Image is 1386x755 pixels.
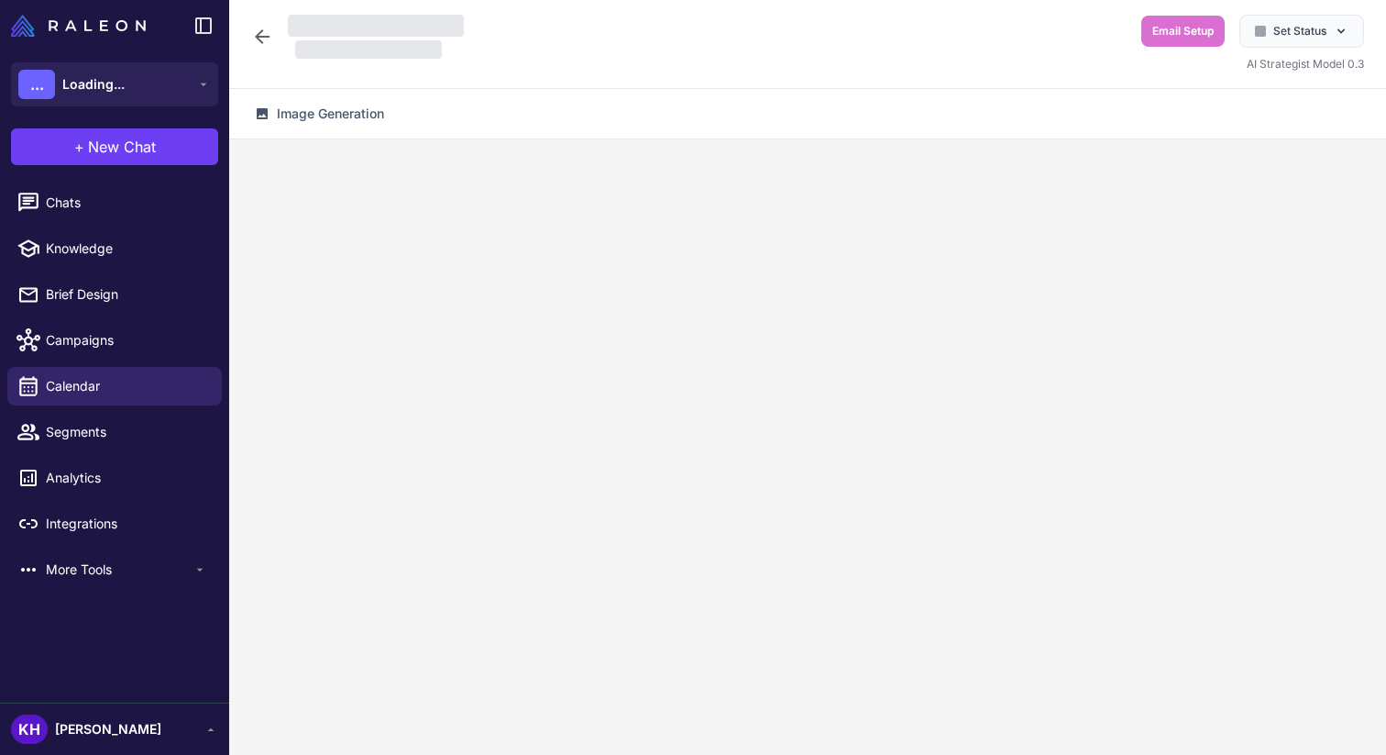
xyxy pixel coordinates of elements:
span: [PERSON_NAME] [55,719,161,739]
span: Image Generation [277,104,384,124]
span: Chats [46,193,207,213]
span: Loading... [62,74,125,94]
button: Email Setup [1141,16,1225,47]
a: Calendar [7,367,222,405]
span: Calendar [46,376,207,396]
span: Brief Design [46,284,207,305]
span: Segments [46,422,207,442]
button: ...Loading... [11,62,218,106]
a: Analytics [7,459,222,497]
div: ... [18,70,55,99]
a: Segments [7,413,222,451]
span: Analytics [46,468,207,488]
div: KH [11,715,48,744]
span: Knowledge [46,239,207,259]
span: Campaigns [46,330,207,350]
span: + [74,136,84,158]
span: AI Strategist Model 0.3 [1247,57,1364,71]
a: Brief Design [7,275,222,314]
span: Set Status [1273,23,1326,39]
button: +New Chat [11,128,218,165]
span: More Tools [46,560,192,580]
a: Raleon Logo [11,15,153,37]
a: Integrations [7,505,222,543]
a: Chats [7,183,222,222]
button: Image Generation [244,96,395,131]
span: Email Setup [1152,23,1214,39]
a: Knowledge [7,229,222,268]
a: Campaigns [7,321,222,360]
span: New Chat [88,136,156,158]
span: Integrations [46,514,207,534]
img: Raleon Logo [11,15,146,37]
